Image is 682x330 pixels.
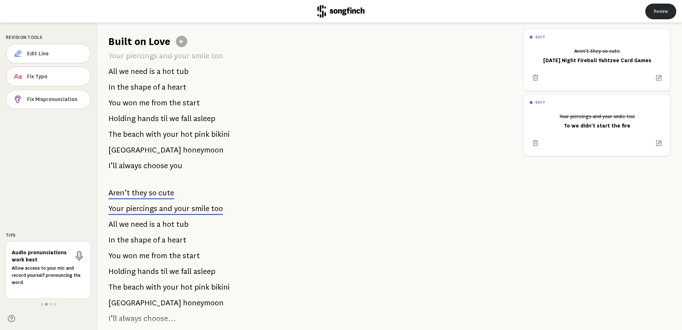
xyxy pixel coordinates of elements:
span: beach [123,280,144,294]
span: honeymoon [183,296,224,310]
span: [GEOGRAPHIC_DATA] [108,143,181,157]
span: a [162,233,166,247]
span: Holding [108,111,136,126]
span: bikini [211,127,230,141]
span: you [170,159,182,173]
span: we [119,64,129,79]
span: choose... [143,311,175,326]
span: the [169,249,181,263]
span: start [183,96,200,110]
button: Edit Line [6,44,91,64]
span: asleep [193,111,215,126]
span: hot [180,127,193,141]
span: tub [176,64,189,79]
span: and [159,49,172,63]
span: is [149,64,155,79]
span: we [169,111,179,126]
span: need [131,217,148,231]
span: the [169,96,181,110]
span: fall [181,264,192,279]
span: hot [162,217,174,231]
span: of [153,233,160,247]
button: Fix Mispronunciation [6,89,91,109]
span: hands [137,111,159,126]
h6: edit [535,100,545,105]
span: and [159,204,172,213]
span: pink [194,280,209,294]
span: choose [143,159,168,173]
span: always [119,311,142,326]
span: won [123,249,137,263]
span: til [161,264,168,279]
span: heart [167,80,186,94]
span: from [151,249,167,263]
p: Allow access to your mic and record yourself pronouncing the word. [12,265,85,286]
span: Edit Line [27,50,85,57]
span: a [157,64,161,79]
span: All [108,64,117,79]
span: I’ll [108,159,117,173]
span: fall [181,111,192,126]
span: smile [192,204,209,213]
span: You [108,96,121,110]
span: won [123,96,137,110]
span: your [174,204,190,213]
span: a [162,80,166,94]
span: cute [158,189,174,197]
h6: edit [535,35,545,39]
button: Review [645,4,676,19]
span: tub [176,217,189,231]
span: smile [192,49,209,63]
span: piercings [126,204,157,213]
span: too [211,204,223,213]
div: Revision Tools [6,34,91,41]
span: The [108,280,121,294]
span: they [132,189,147,197]
span: honeymoon [183,143,224,157]
span: [GEOGRAPHIC_DATA] [108,296,181,310]
span: so [149,189,157,197]
button: Fix Typo [6,66,91,86]
span: we [119,217,129,231]
span: always [119,159,142,173]
span: of [153,80,160,94]
span: All [108,217,117,231]
span: Aren’t [108,189,130,197]
span: we [169,264,179,279]
span: your [174,49,190,63]
span: pink [194,127,209,141]
span: your [163,127,179,141]
span: shape [131,80,151,94]
span: your [163,280,179,294]
h6: Audio pronunciations work best [12,249,71,263]
span: In [108,233,115,247]
span: bikini [211,280,230,294]
span: the [117,80,129,94]
span: need [131,64,148,79]
span: hands [137,264,159,279]
span: is [149,217,155,231]
span: piercings [126,49,157,63]
span: Your [108,204,124,213]
span: heart [167,233,186,247]
span: In [108,80,115,94]
span: me [139,249,149,263]
span: shape [131,233,151,247]
span: too [211,49,223,63]
h1: Built on Love [108,34,170,49]
span: with [146,127,161,141]
div: Tips [6,232,91,239]
span: Holding [108,264,136,279]
span: Your [108,49,124,63]
span: Fix Mispronunciation [27,96,85,103]
span: start [183,249,200,263]
span: hot [162,64,174,79]
span: I’ll [108,311,117,326]
span: hot [180,280,193,294]
span: with [146,280,161,294]
span: me [139,96,149,110]
span: a [157,217,161,231]
span: The [108,127,121,141]
span: beach [123,127,144,141]
span: Fix Typo [27,73,85,80]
